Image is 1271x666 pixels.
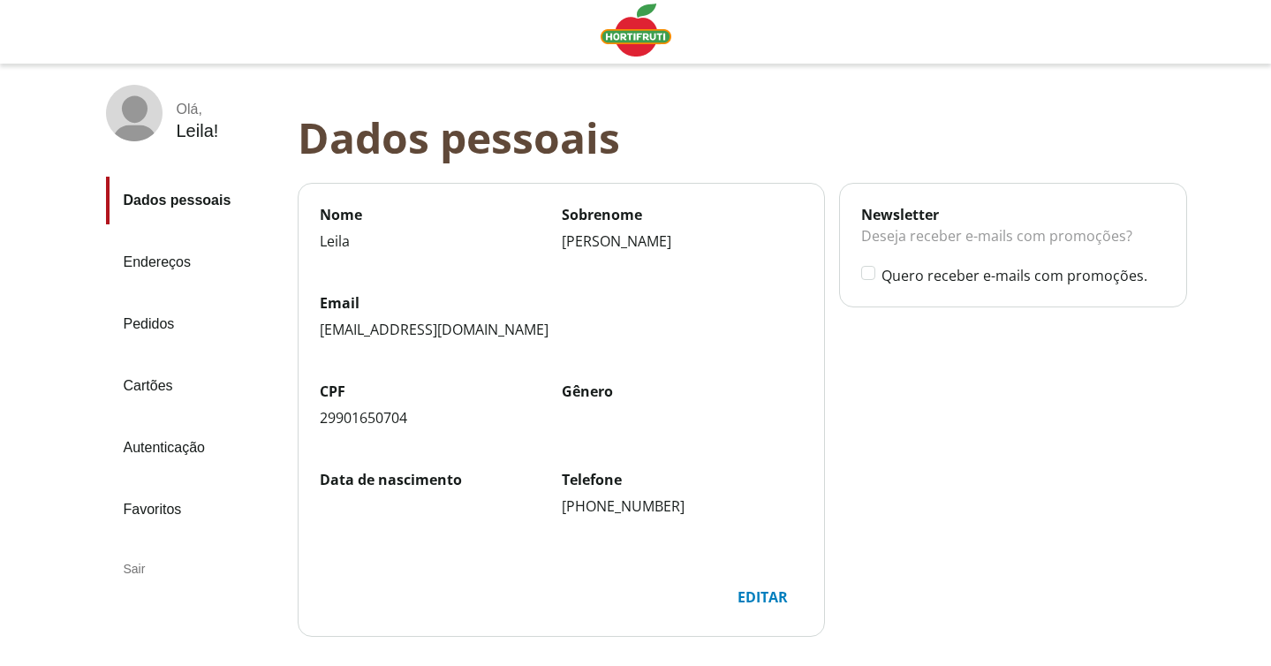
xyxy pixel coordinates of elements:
a: Pedidos [106,300,284,348]
div: Editar [723,580,802,614]
label: CPF [320,382,562,401]
div: Deseja receber e-mails com promoções? [861,224,1164,265]
div: Leila ! [177,121,219,141]
a: Endereços [106,238,284,286]
label: Email [320,293,804,313]
div: [EMAIL_ADDRESS][DOMAIN_NAME] [320,320,804,339]
div: Sair [106,548,284,590]
a: Logo [579,4,692,60]
div: 29901650704 [320,408,562,428]
a: Autenticação [106,424,284,472]
img: Logo [601,4,671,57]
div: [PHONE_NUMBER] [562,496,804,516]
label: Gênero [562,382,804,401]
label: Nome [320,205,562,224]
div: Dados pessoais [298,113,1201,162]
div: Newsletter [861,205,1164,224]
div: Olá , [177,102,219,117]
button: Editar [723,579,803,615]
label: Telefone [562,470,804,489]
label: Data de nascimento [320,470,562,489]
div: [PERSON_NAME] [562,231,804,251]
a: Favoritos [106,486,284,534]
label: Sobrenome [562,205,804,224]
label: Quero receber e-mails com promoções. [881,266,1164,285]
a: Dados pessoais [106,177,284,224]
div: Leila [320,231,562,251]
a: Cartões [106,362,284,410]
